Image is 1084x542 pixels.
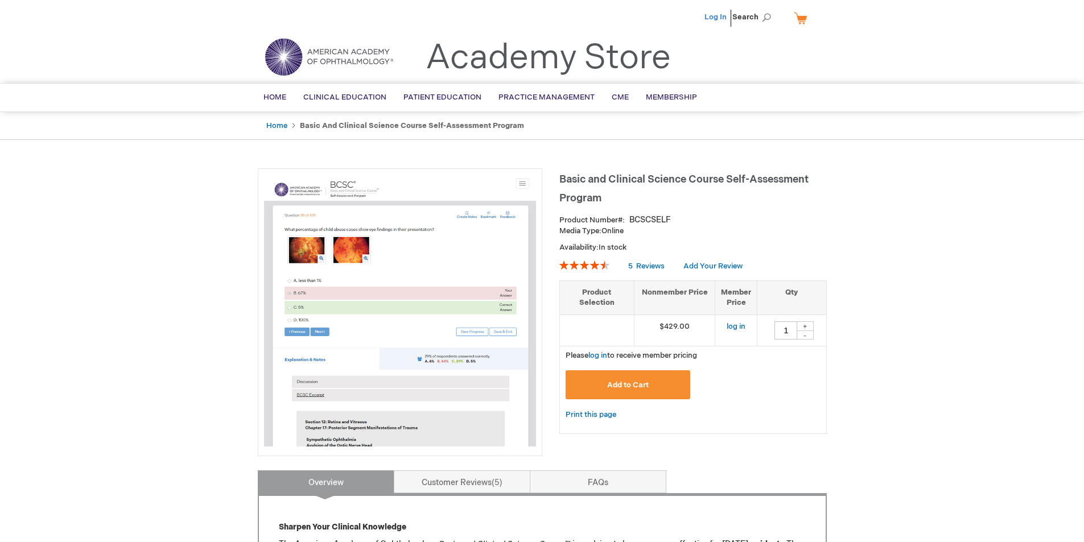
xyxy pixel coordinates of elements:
[634,280,715,315] th: Nonmember Price
[797,330,814,340] div: -
[403,93,481,102] span: Patient Education
[588,351,607,360] a: log in
[715,280,757,315] th: Member Price
[634,315,715,346] td: $429.00
[628,262,666,271] a: 5 Reviews
[757,280,826,315] th: Qty
[530,470,666,493] a: FAQs
[607,380,649,390] span: Add to Cart
[629,214,671,226] div: BCSCSELF
[394,470,530,493] a: Customer Reviews5
[263,93,286,102] span: Home
[559,260,609,270] div: 92%
[559,242,827,253] p: Availability:
[628,262,633,271] span: 5
[797,321,814,331] div: +
[704,13,727,22] a: Log In
[732,6,776,28] span: Search
[426,38,671,78] a: Academy Store
[599,243,627,252] span: In stock
[646,93,697,102] span: Membership
[279,522,406,532] strong: Sharpen Your Clinical Knowledge
[559,173,809,204] span: Basic and Clinical Science Course Self-Assessment Program
[492,478,502,487] span: 5
[774,321,797,340] input: Qty
[559,226,601,235] strong: Media Type:
[264,175,536,446] img: Basic and Clinical Science Course Self-Assessment Program
[559,216,625,225] strong: Product Number
[258,470,394,493] a: Overview
[636,262,665,271] span: Reviews
[683,262,743,271] a: Add Your Review
[566,351,697,360] span: Please to receive member pricing
[559,226,827,237] p: Online
[498,93,595,102] span: Practice Management
[303,93,386,102] span: Clinical Education
[560,280,634,315] th: Product Selection
[612,93,629,102] span: CME
[566,408,616,422] a: Print this page
[566,370,691,399] button: Add to Cart
[266,121,287,130] a: Home
[300,121,524,130] strong: Basic and Clinical Science Course Self-Assessment Program
[727,322,745,331] a: log in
